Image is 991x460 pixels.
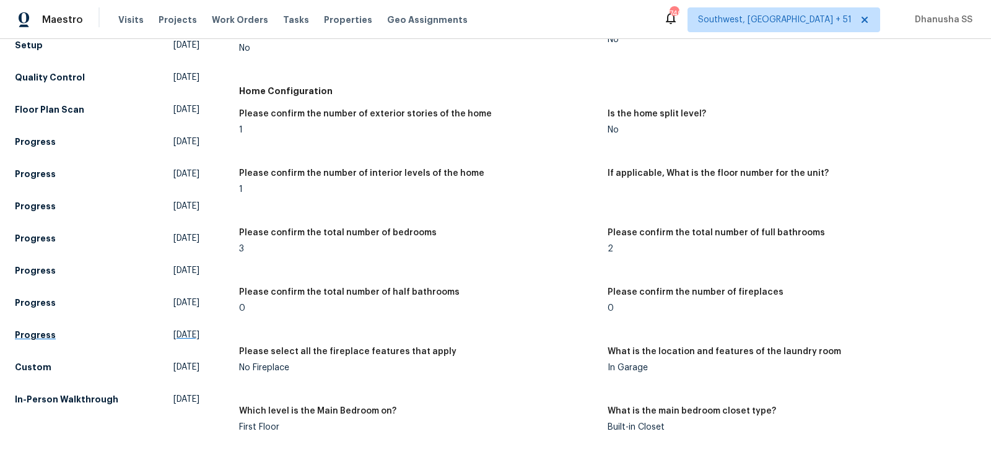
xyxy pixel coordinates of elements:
h5: Setup [15,39,43,51]
div: 749 [670,7,678,20]
h5: Progress [15,264,56,277]
span: [DATE] [173,103,199,116]
h5: Please confirm the total number of full bathrooms [608,228,825,237]
h5: Progress [15,297,56,309]
a: Setup[DATE] [15,34,199,56]
span: Southwest, [GEOGRAPHIC_DATA] + 51 [698,14,852,26]
div: 0 [239,304,598,313]
h5: In-Person Walkthrough [15,393,118,406]
h5: Progress [15,136,56,148]
a: Progress[DATE] [15,227,199,250]
div: First Floor [239,423,598,432]
span: [DATE] [173,200,199,212]
h5: Floor Plan Scan [15,103,84,116]
div: Built-in Closet [608,423,966,432]
h5: Please select all the fireplace features that apply [239,347,456,356]
span: [DATE] [173,361,199,373]
div: No [608,35,966,44]
h5: What is the main bedroom closet type? [608,407,776,415]
span: Properties [324,14,372,26]
h5: Please confirm the number of fireplaces [608,288,784,297]
h5: What is the location and features of the laundry room [608,347,841,356]
a: Floor Plan Scan[DATE] [15,98,199,121]
span: Projects [159,14,197,26]
h5: Custom [15,361,51,373]
span: [DATE] [173,136,199,148]
span: Geo Assignments [387,14,468,26]
h5: Please confirm the number of interior levels of the home [239,169,484,178]
span: [DATE] [173,329,199,341]
h5: Quality Control [15,71,85,84]
h5: Progress [15,200,56,212]
h5: Is the home split level? [608,110,706,118]
h5: If applicable, What is the floor number for the unit? [608,169,829,178]
div: In Garage [608,363,966,372]
a: In-Person Walkthrough[DATE] [15,388,199,410]
div: 3 [239,245,598,253]
span: Dhanusha SS [910,14,972,26]
a: Progress[DATE] [15,131,199,153]
div: 1 [239,185,598,194]
span: [DATE] [173,39,199,51]
span: [DATE] [173,297,199,309]
span: [DATE] [173,264,199,277]
div: No [239,44,598,53]
span: Tasks [283,15,309,24]
h5: Progress [15,232,56,245]
a: Progress[DATE] [15,163,199,185]
h5: Home Configuration [239,85,976,97]
h5: Progress [15,329,56,341]
h5: Please confirm the total number of bedrooms [239,228,437,237]
span: [DATE] [173,232,199,245]
a: Progress[DATE] [15,195,199,217]
span: [DATE] [173,168,199,180]
h5: Please confirm the total number of half bathrooms [239,288,460,297]
div: No [608,126,966,134]
span: [DATE] [173,393,199,406]
span: Work Orders [212,14,268,26]
div: 1 [239,126,598,134]
a: Progress[DATE] [15,324,199,346]
span: Visits [118,14,144,26]
h5: Which level is the Main Bedroom on? [239,407,396,415]
h5: Please confirm the number of exterior stories of the home [239,110,492,118]
a: Custom[DATE] [15,356,199,378]
h5: Progress [15,168,56,180]
div: 2 [608,245,966,253]
div: 0 [608,304,966,313]
a: Progress[DATE] [15,292,199,314]
a: Progress[DATE] [15,259,199,282]
span: Maestro [42,14,83,26]
div: No Fireplace [239,363,598,372]
span: [DATE] [173,71,199,84]
a: Quality Control[DATE] [15,66,199,89]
